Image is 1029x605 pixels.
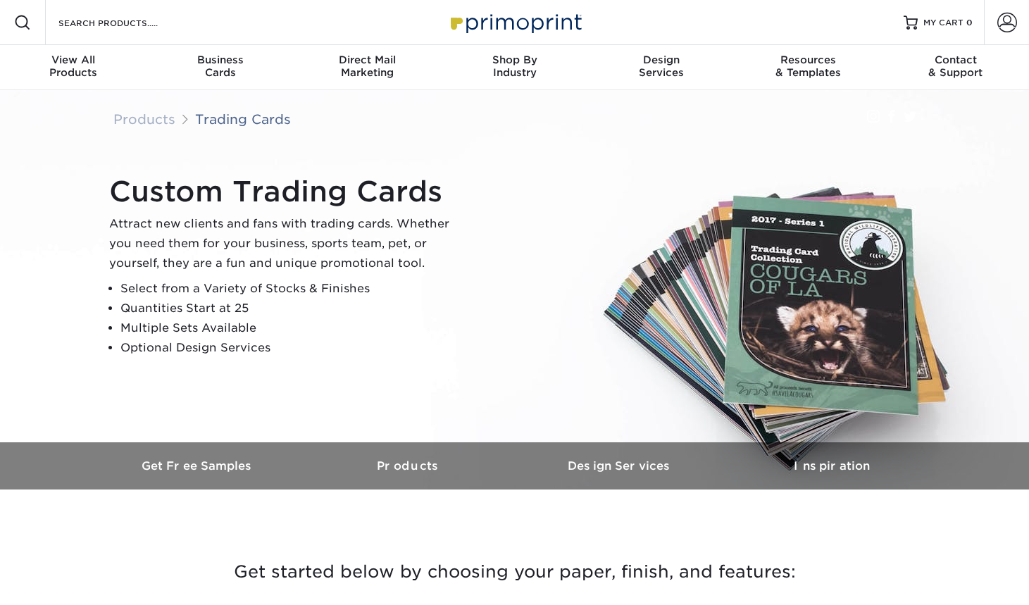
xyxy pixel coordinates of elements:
[113,111,175,127] a: Products
[120,338,461,358] li: Optional Design Services
[588,45,735,90] a: DesignServices
[294,54,441,66] span: Direct Mail
[882,54,1029,79] div: & Support
[735,45,883,90] a: Resources& Templates
[735,54,883,79] div: & Templates
[441,45,588,90] a: Shop ByIndustry
[966,18,973,27] span: 0
[147,54,294,66] span: Business
[294,45,441,90] a: Direct MailMarketing
[147,54,294,79] div: Cards
[588,54,735,79] div: Services
[195,111,291,127] a: Trading Cards
[109,214,461,273] p: Attract new clients and fans with trading cards. Whether you need them for your business, sports ...
[147,45,294,90] a: BusinessCards
[441,54,588,79] div: Industry
[882,45,1029,90] a: Contact& Support
[923,17,963,29] span: MY CART
[92,442,304,489] a: Get Free Samples
[444,7,585,37] img: Primoprint
[304,442,515,489] a: Products
[120,279,461,299] li: Select from a Variety of Stocks & Finishes
[735,54,883,66] span: Resources
[882,54,1029,66] span: Contact
[441,54,588,66] span: Shop By
[726,459,937,473] h3: Inspiration
[92,459,304,473] h3: Get Free Samples
[57,14,194,31] input: SEARCH PRODUCTS.....
[103,540,927,604] h3: Get started below by choosing your paper, finish, and features:
[120,318,461,338] li: Multiple Sets Available
[588,54,735,66] span: Design
[304,459,515,473] h3: Products
[515,442,726,489] a: Design Services
[515,459,726,473] h3: Design Services
[726,442,937,489] a: Inspiration
[109,175,461,208] h1: Custom Trading Cards
[120,299,461,318] li: Quantities Start at 25
[294,54,441,79] div: Marketing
